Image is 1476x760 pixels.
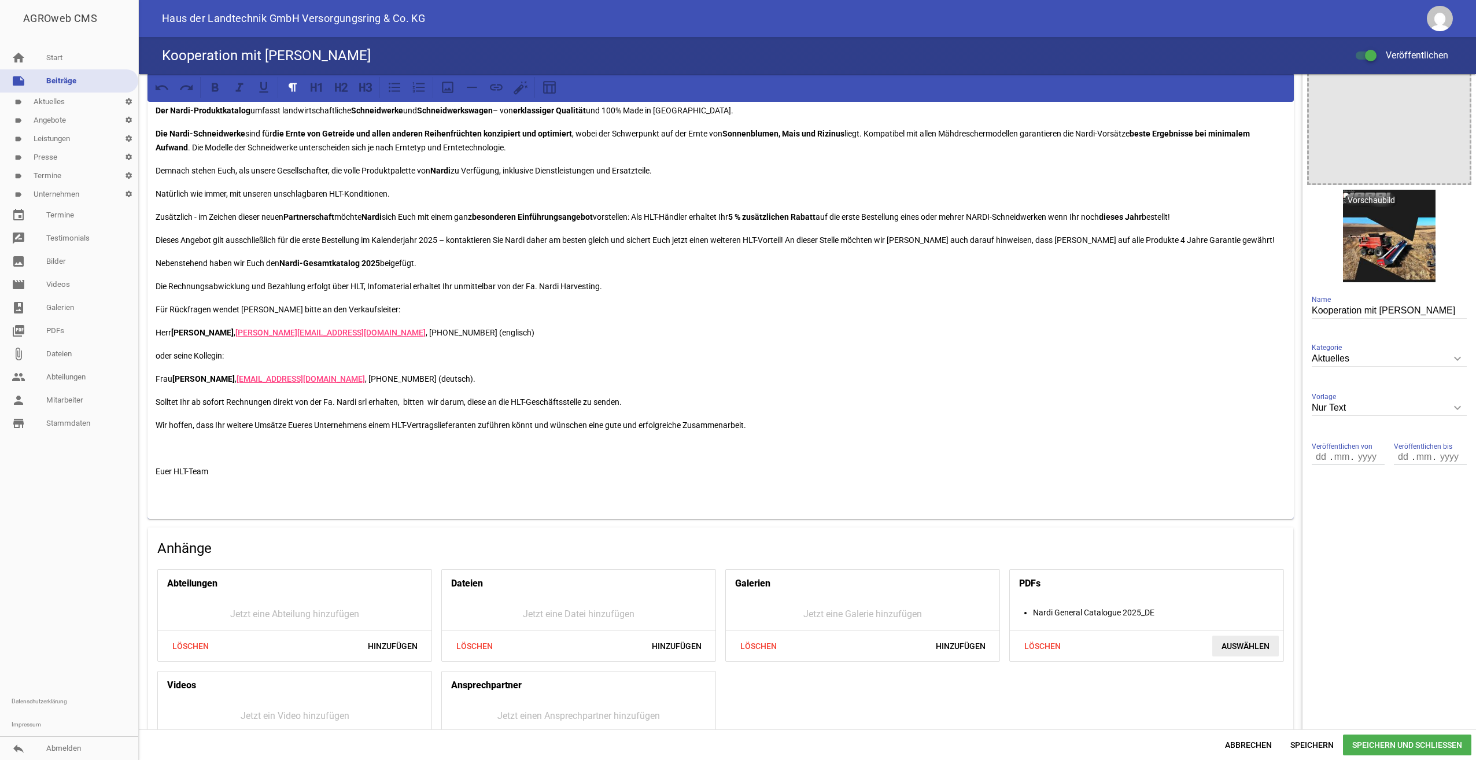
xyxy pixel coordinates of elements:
[351,106,403,115] strong: Schneidwerke
[167,574,217,593] h4: Abteilungen
[442,699,715,732] div: Jetzt einen Ansprechpartner hinzufügen
[156,372,1286,386] p: Frau , , [PHONE_NUMBER] (deutsch).
[722,129,844,138] strong: Sonnenblumen, Mais und Rizinus
[1281,735,1343,755] span: Speichern
[156,302,1286,316] p: Für Rückfragen wendet [PERSON_NAME] bitte an den Verkaufsleiter:
[12,254,25,268] i: image
[430,166,451,175] strong: Nardi
[1394,441,1452,452] span: Veröffentlichen bis
[1014,636,1070,656] span: Löschen
[1312,449,1331,464] input: dd
[157,539,1284,558] h4: Anhänge
[1448,349,1467,368] i: keyboard_arrow_down
[156,256,1286,270] p: Nebenstehend haben wir Euch den beigefügt.
[158,699,431,732] div: Jetzt ein Video hinzufügen
[451,574,483,593] h4: Dateien
[1352,449,1381,464] input: yyyy
[442,597,715,630] div: Jetzt eine Datei hinzufügen
[156,464,1286,478] p: Euer HLT-Team
[12,370,25,384] i: people
[272,129,572,138] strong: die Ernte von Getreide und allen anderen Reihenfrüchten konzipiert und optimiert
[156,187,1286,201] p: Natürlich wie immer, mit unseren unschlagbaren HLT-Konditionen.
[14,135,22,143] i: label
[1343,735,1471,755] span: Speichern und Schließen
[156,395,1286,409] p: Solltet Ihr ab sofort Rechnungen direkt von der Fa. Nardi srl erhalten, bitten wir darum, diese a...
[119,111,138,130] i: settings
[119,130,138,148] i: settings
[447,636,502,656] span: Löschen
[283,212,334,222] strong: Partnerschaft
[14,117,22,124] i: label
[12,393,25,407] i: person
[359,636,427,656] span: Hinzufügen
[156,127,1286,154] p: sind für , wobei der Schwerpunkt auf der Ernte von liegt. Kompatibel mit allen Mähdreschermodelle...
[14,172,22,180] i: label
[156,326,1286,340] p: Herr , , [PHONE_NUMBER] (englisch)
[12,347,25,361] i: attach_file
[12,301,25,315] i: photo_album
[451,676,522,695] h4: Ansprechpartner
[513,106,586,115] strong: erklassiger Qualität
[171,328,234,337] strong: [PERSON_NAME]
[235,328,426,337] a: [PERSON_NAME][EMAIL_ADDRESS][DOMAIN_NAME]
[728,212,816,222] strong: 5 % zusätzlichen Rabatt
[12,231,25,245] i: rate_review
[167,676,196,695] h4: Videos
[12,51,25,65] i: home
[1345,193,1397,207] div: Vorschaubild
[14,191,22,198] i: label
[1331,449,1352,464] input: mm
[119,185,138,204] i: settings
[119,148,138,167] i: settings
[12,208,25,222] i: event
[156,164,1286,178] p: Demnach stehen Euch, als unsere Gesellschafter, die volle Produktpalette von zu Verfügung, inklus...
[1394,449,1414,464] input: dd
[156,129,245,138] strong: Die Nardi-Schneidwerke
[279,259,380,268] strong: Nardi-Gesamtkatalog 2025
[726,597,999,630] div: Jetzt eine Galerie hinzufügen
[1448,399,1467,417] i: keyboard_arrow_down
[12,278,25,292] i: movie
[119,93,138,111] i: settings
[1414,449,1434,464] input: mm
[730,636,786,656] span: Löschen
[156,279,1286,293] p: Die Rechnungsabwicklung und Bezahlung erfolgt über HLT, Infomaterial erhaltet Ihr unmittelbar von...
[237,374,365,383] a: [EMAIL_ADDRESS][DOMAIN_NAME]
[162,46,371,65] h4: Kooperation mit [PERSON_NAME]
[119,167,138,185] i: settings
[735,574,770,593] h4: Galerien
[156,210,1286,224] p: Zusätzlich - im Zeichen dieser neuen möchte sich Euch mit einem ganz vorstellen: Als HLT-Händler ...
[12,416,25,430] i: store_mall_directory
[14,154,22,161] i: label
[1434,449,1463,464] input: yyyy
[156,349,1286,363] p: oder seine Kollegin:
[1372,50,1448,61] span: Veröffentlichen
[14,98,22,106] i: label
[1099,212,1142,222] strong: dieses Jahr
[1019,574,1040,593] h4: PDFs
[158,597,431,630] div: Jetzt eine Abteilung hinzufügen
[472,212,593,222] strong: besonderen Einführungsangebot
[1212,636,1279,656] span: Auswählen
[156,104,1286,117] p: umfasst landwirtschaftliche und – von und 100% Made in [GEOGRAPHIC_DATA].
[1216,735,1281,755] span: Abbrechen
[1033,606,1283,619] li: Nardi General Catalogue 2025_DE
[12,741,25,755] i: reply
[361,212,382,222] strong: Nardi
[927,636,995,656] span: Hinzufügen
[162,13,425,24] span: Haus der Landtechnik GmbH Versorgungsring & Co. KG
[12,324,25,338] i: picture_as_pdf
[12,74,25,88] i: note
[1312,441,1372,452] span: Veröffentlichen von
[643,636,711,656] span: Hinzufügen
[156,233,1286,247] p: Dieses Angebot gilt ausschließlich für die erste Bestellung im Kalenderjahr 2025 – kontaktieren S...
[163,636,218,656] span: Löschen
[417,106,493,115] strong: Schneidwerkswagen
[172,374,235,383] strong: [PERSON_NAME]
[156,418,1286,432] p: Wir hoffen, dass Ihr weitere Umsätze Eueres Unternehmens einem HLT-Vertragslieferanten zuführen k...
[156,106,250,115] strong: Der Nardi-Produktkatalog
